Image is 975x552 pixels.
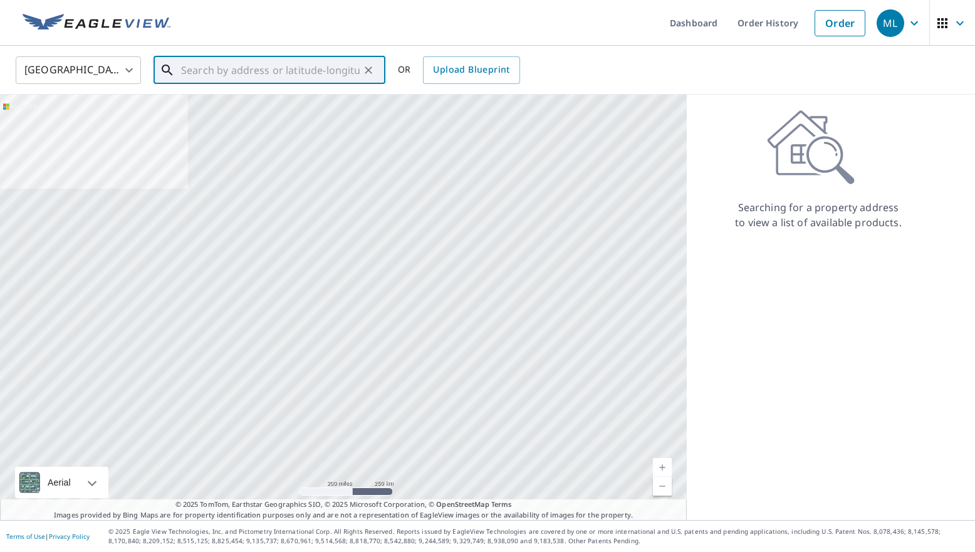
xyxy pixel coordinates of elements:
span: Upload Blueprint [433,62,509,78]
span: © 2025 TomTom, Earthstar Geographics SIO, © 2025 Microsoft Corporation, © [175,499,512,510]
a: Current Level 5, Zoom In [653,458,672,477]
div: OR [398,56,520,84]
a: Terms of Use [6,532,45,541]
div: [GEOGRAPHIC_DATA] [16,53,141,88]
a: OpenStreetMap [436,499,489,509]
button: Clear [360,61,377,79]
p: | [6,533,90,540]
input: Search by address or latitude-longitude [181,53,360,88]
a: Privacy Policy [49,532,90,541]
div: Aerial [15,467,108,498]
div: ML [877,9,904,37]
a: Upload Blueprint [423,56,519,84]
p: © 2025 Eagle View Technologies, Inc. and Pictometry International Corp. All Rights Reserved. Repo... [108,527,969,546]
img: EV Logo [23,14,170,33]
a: Order [815,10,865,36]
p: Searching for a property address to view a list of available products. [734,200,902,230]
div: Aerial [44,467,75,498]
a: Terms [491,499,512,509]
a: Current Level 5, Zoom Out [653,477,672,496]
